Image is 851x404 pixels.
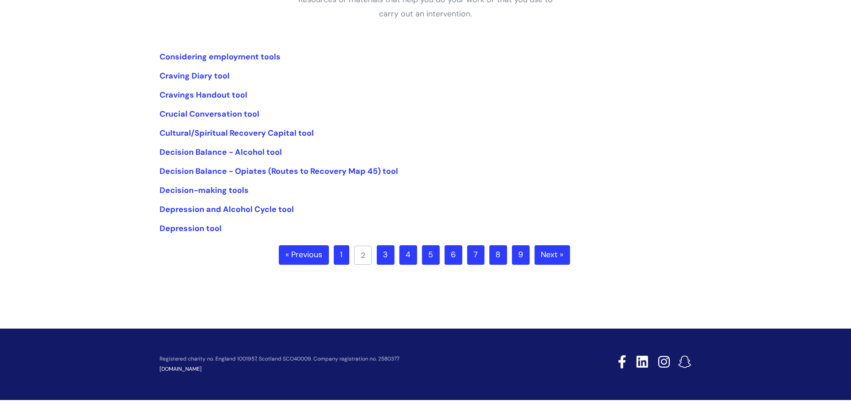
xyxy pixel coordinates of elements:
a: Cravings Handout tool [160,90,247,100]
a: Depression and Alcohol Cycle tool [160,204,294,215]
p: Registered charity no. England 1001957, Scotland SCO40009. Company registration no. 2580377 [160,356,555,362]
a: 4 [399,245,417,265]
a: Depression tool [160,223,222,234]
a: 1 [334,245,349,265]
a: 9 [512,245,530,265]
a: 7 [467,245,484,265]
a: 2 [354,246,372,265]
a: Next » [535,245,570,265]
a: Considering employment tools [160,51,281,62]
a: Decision Balance - Opiates (Routes to Recovery Map 45) tool [160,166,398,177]
a: [DOMAIN_NAME] [160,365,202,373]
a: 3 [377,245,394,265]
a: Decision Balance - Alcohol tool [160,147,282,157]
a: 6 [445,245,462,265]
a: Decision-making tools [160,185,249,196]
a: 5 [422,245,440,265]
a: 8 [489,245,507,265]
a: Cultural/Spiritual Recovery Capital tool [160,128,314,138]
a: Crucial Conversation tool [160,109,259,119]
a: Craving Diary tool [160,71,230,81]
a: « Previous [279,245,329,265]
